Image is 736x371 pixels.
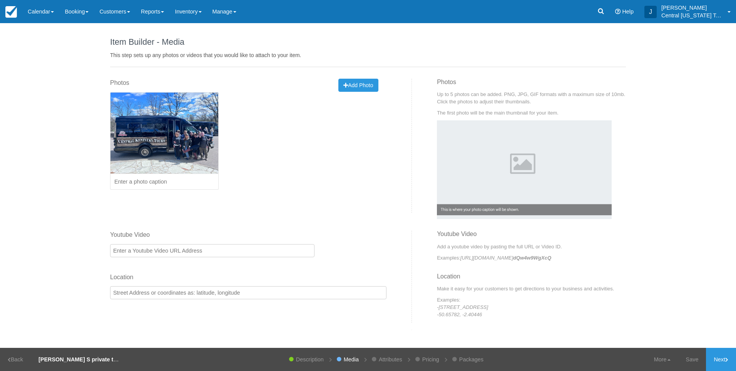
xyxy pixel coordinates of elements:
[437,91,626,105] p: Up to 5 photos can be added. PNG, JPG, GIF formats with a maximum size of 10mb. Click the photos ...
[644,6,657,18] div: J
[706,348,736,371] a: Next
[110,93,218,174] img: 2172-1
[338,79,378,92] button: Add Photo
[437,296,626,318] p: Examples: - -
[661,12,723,19] p: Central [US_STATE] Tours
[5,6,17,18] img: checkfront-main-nav-mini-logo.png
[661,4,723,12] p: [PERSON_NAME]
[343,82,373,88] span: Add Photo
[622,8,634,15] span: Help
[437,231,626,243] h3: Youtube Video
[439,312,482,317] em: 50.65782, -2.40446
[678,348,706,371] a: Save
[513,255,551,261] strong: dQw4w9WgXcQ
[418,348,443,371] a: Pricing
[292,348,328,371] a: Description
[110,231,314,239] label: Youtube Video
[340,348,363,371] a: Media
[615,9,621,14] i: Help
[437,120,612,219] img: Example Photo Caption
[375,348,406,371] a: Attributes
[455,348,487,371] a: Packages
[110,37,626,47] h1: Item Builder - Media
[460,255,551,261] em: [URL][DOMAIN_NAME]
[437,109,626,116] p: The first photo will be the main thumbnail for your item.
[437,243,626,250] p: Add a youtube video by pasting the full URL or Video ID.
[437,79,626,91] h3: Photos
[437,254,626,261] p: Examples:
[110,244,314,257] input: Enter a Youtube Video URL Address
[110,273,386,282] label: Location
[110,51,626,59] p: This step sets up any photos or videos that you would like to attach to your item.
[110,79,129,88] label: Photos
[110,174,219,190] input: Enter a photo caption
[38,356,166,363] strong: [PERSON_NAME] S private tour 8 guests [DATE]
[439,304,488,310] em: [STREET_ADDRESS]
[646,348,678,371] a: More
[110,286,386,299] input: Street Address or coordinates as: latitude, longitude
[437,273,626,285] h3: Location
[437,285,626,292] p: Make it easy for your customers to get directions to your business and activities.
